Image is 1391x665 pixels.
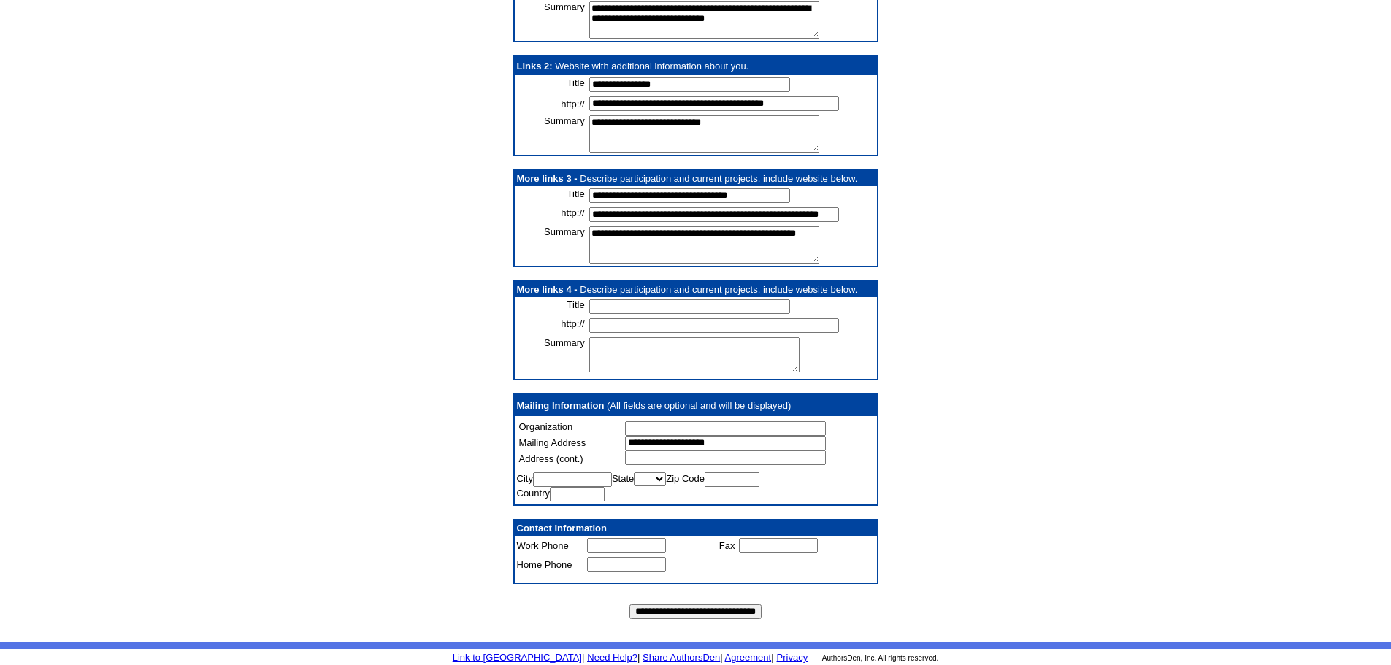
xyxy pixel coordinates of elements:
[517,400,605,411] b: Mailing Information
[544,337,585,348] font: Summary
[567,299,585,310] font: Title
[544,115,585,126] font: Summary
[517,559,572,570] font: Home Phone
[517,61,553,72] b: Links 2:
[725,652,772,663] a: Agreement
[719,540,735,551] font: Fax
[519,421,573,432] font: Organization
[567,188,585,199] font: Title
[582,652,584,663] font: |
[561,99,585,109] font: http://
[555,61,748,72] font: Website with additional information about you.
[561,207,585,218] font: http://
[517,473,760,499] font: City State Zip Code Country
[723,652,774,663] font: |
[519,453,583,464] font: Address (cont.)
[453,652,582,663] a: Link to [GEOGRAPHIC_DATA]
[580,173,857,184] font: Describe participation and current projects, include website below.
[720,652,722,663] font: |
[643,652,720,663] a: Share AuthorsDen
[544,226,585,237] font: Summary
[587,652,637,663] a: Need Help?
[561,318,585,329] font: http://
[580,284,857,295] font: Describe participation and current projects, include website below.
[517,523,608,534] font: Contact Information
[567,77,585,88] font: Title
[777,652,808,663] a: Privacy
[519,437,586,448] font: Mailing Address
[544,1,585,12] font: Summary
[637,652,640,663] font: |
[822,654,939,662] font: AuthorsDen, Inc. All rights reserved.
[517,284,578,295] font: More links 4 -
[517,540,569,551] font: Work Phone
[607,400,791,411] font: (All fields are optional and will be displayed)
[517,173,578,184] b: More links 3 -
